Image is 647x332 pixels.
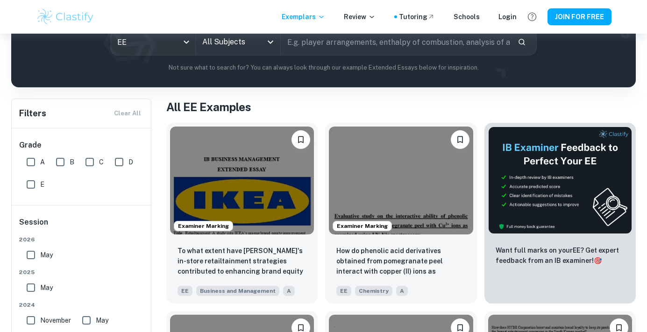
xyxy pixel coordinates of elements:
span: May [96,315,108,325]
p: To what extent have IKEA's in-store retailtainment strategies contributed to enhancing brand equi... [178,246,306,277]
a: Examiner MarkingPlease log in to bookmark exemplarsHow do phenolic acid derivatives obtained from... [325,123,476,304]
a: ThumbnailWant full marks on yourEE? Get expert feedback from an IB examiner! [484,123,636,304]
span: 🎯 [594,257,602,264]
span: Business and Management [196,286,279,296]
button: Open [264,35,277,49]
span: Examiner Marking [333,222,391,230]
span: D [128,157,133,167]
button: Please log in to bookmark exemplars [451,130,469,149]
p: Exemplars [282,12,325,22]
span: Chemistry [355,286,392,296]
span: B [70,157,74,167]
h1: All EE Examples [166,99,636,115]
a: Login [498,12,517,22]
img: Thumbnail [488,127,632,234]
button: Please log in to bookmark exemplars [292,130,310,149]
h6: Filters [19,107,46,120]
p: How do phenolic acid derivatives obtained from pomegranate peel interact with copper (II) ions as... [336,246,465,277]
span: C [99,157,104,167]
span: 2026 [19,235,144,244]
a: Tutoring [399,12,435,22]
span: November [40,315,71,325]
a: Schools [454,12,480,22]
p: Not sure what to search for? You can always look through our example Extended Essays below for in... [19,63,628,72]
span: EE [178,286,192,296]
span: May [40,283,53,293]
div: EE [111,29,195,55]
span: 2024 [19,301,144,309]
h6: Session [19,217,144,235]
p: Review [344,12,376,22]
span: May [40,250,53,260]
span: A [396,286,408,296]
a: Examiner MarkingPlease log in to bookmark exemplarsTo what extent have IKEA's in-store retailtain... [166,123,318,304]
span: A [283,286,295,296]
button: Search [514,34,530,50]
img: Clastify logo [36,7,95,26]
span: A [40,157,45,167]
p: Want full marks on your EE ? Get expert feedback from an IB examiner! [496,245,625,266]
h6: Grade [19,140,144,151]
span: EE [336,286,351,296]
img: Chemistry EE example thumbnail: How do phenolic acid derivatives obtaine [329,127,473,234]
button: Help and Feedback [524,9,540,25]
input: E.g. player arrangements, enthalpy of combustion, analysis of a big city... [281,29,510,55]
button: JOIN FOR FREE [547,8,611,25]
span: E [40,179,44,190]
span: Examiner Marking [174,222,233,230]
span: 2025 [19,268,144,276]
img: Business and Management EE example thumbnail: To what extent have IKEA's in-store reta [170,127,314,234]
